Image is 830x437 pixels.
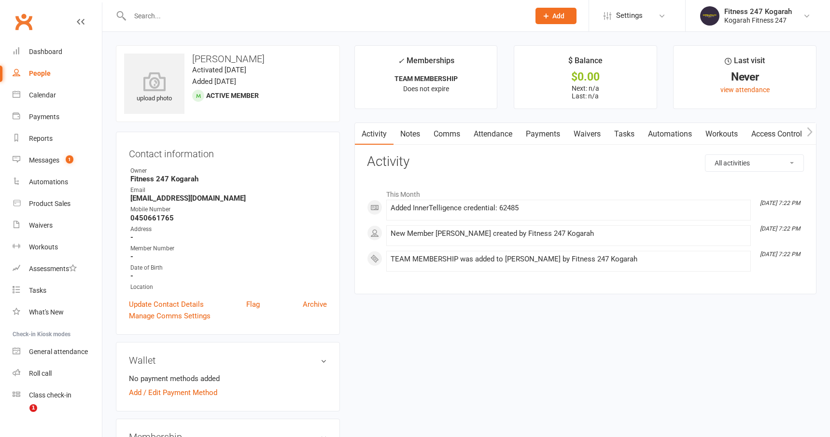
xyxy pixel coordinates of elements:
a: Comms [427,123,467,145]
a: Tasks [607,123,641,145]
a: Tasks [13,280,102,301]
h3: Contact information [129,145,327,159]
a: Payments [13,106,102,128]
strong: - [130,252,327,261]
div: Never [682,72,807,82]
div: upload photo [124,72,184,104]
strong: [EMAIL_ADDRESS][DOMAIN_NAME] [130,194,327,203]
div: $ Balance [568,55,603,72]
i: [DATE] 7:22 PM [760,200,800,206]
div: Member Number [130,244,327,253]
strong: 0450661765 [130,214,327,222]
button: Add [535,8,577,24]
div: Location [130,283,327,292]
div: Waivers [29,221,53,229]
div: Owner [130,166,327,176]
div: Roll call [29,369,52,377]
a: Attendance [467,123,519,145]
a: Workouts [13,236,102,258]
a: Automations [641,123,699,145]
i: [DATE] 7:22 PM [760,251,800,258]
span: Active member [206,92,259,99]
div: Last visit [725,55,765,72]
a: Waivers [567,123,607,145]
li: No payment methods added [129,373,327,384]
a: Activity [355,123,394,145]
a: view attendance [720,86,770,94]
a: Access Control [745,123,809,145]
input: Search... [127,9,523,23]
time: Added [DATE] [192,77,236,86]
div: Date of Birth [130,263,327,273]
div: Calendar [29,91,56,99]
a: Manage Comms Settings [129,310,211,322]
a: Payments [519,123,567,145]
h3: Wallet [129,355,327,366]
div: Kogarah Fitness 247 [724,16,792,25]
span: 1 [66,155,73,164]
div: Mobile Number [130,205,327,214]
time: Activated [DATE] [192,66,246,74]
a: Add / Edit Payment Method [129,387,217,398]
div: TEAM MEMBERSHIP was added to [PERSON_NAME] by Fitness 247 Kogarah [391,255,746,263]
a: Reports [13,128,102,150]
h3: [PERSON_NAME] [124,54,332,64]
div: Added InnerTelligence credential: 62485 [391,204,746,212]
iframe: Intercom live chat [10,404,33,427]
a: Update Contact Details [129,299,204,310]
img: thumb_image1749097489.png [700,6,719,26]
a: Workouts [699,123,745,145]
i: [DATE] 7:22 PM [760,225,800,232]
span: 1 [29,404,37,412]
span: Does not expire [403,85,449,93]
a: Calendar [13,84,102,106]
a: Automations [13,171,102,193]
strong: - [130,272,327,280]
div: Email [130,186,327,195]
a: Class kiosk mode [13,384,102,406]
a: Messages 1 [13,150,102,171]
strong: TEAM MEMBERSHIP [394,75,458,82]
div: Product Sales [29,200,70,207]
div: Tasks [29,287,46,294]
a: Clubworx [12,10,36,34]
div: What's New [29,308,64,316]
a: Flag [246,299,260,310]
div: Class check-in [29,391,71,399]
p: Next: n/a Last: n/a [523,84,648,100]
a: Notes [394,123,427,145]
i: ✓ [398,56,404,66]
div: Reports [29,135,53,142]
li: This Month [367,184,804,200]
span: Add [552,12,564,20]
div: People [29,69,51,77]
div: Dashboard [29,48,62,55]
a: People [13,63,102,84]
a: Dashboard [13,41,102,63]
a: Product Sales [13,193,102,215]
div: Workouts [29,243,58,251]
strong: Fitness 247 Kogarah [130,175,327,183]
div: Automations [29,178,68,186]
a: General attendance kiosk mode [13,341,102,363]
a: Roll call [13,363,102,384]
div: Payments [29,113,59,121]
h3: Activity [367,154,804,169]
a: Waivers [13,215,102,236]
span: Settings [616,5,643,27]
a: What's New [13,301,102,323]
div: Address [130,225,327,234]
div: $0.00 [523,72,648,82]
a: Archive [303,299,327,310]
div: Fitness 247 Kogarah [724,7,792,16]
div: New Member [PERSON_NAME] created by Fitness 247 Kogarah [391,230,746,238]
a: Assessments [13,258,102,280]
div: Memberships [398,55,454,72]
div: Messages [29,156,59,164]
div: Assessments [29,265,77,273]
div: General attendance [29,348,88,355]
strong: - [130,233,327,242]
